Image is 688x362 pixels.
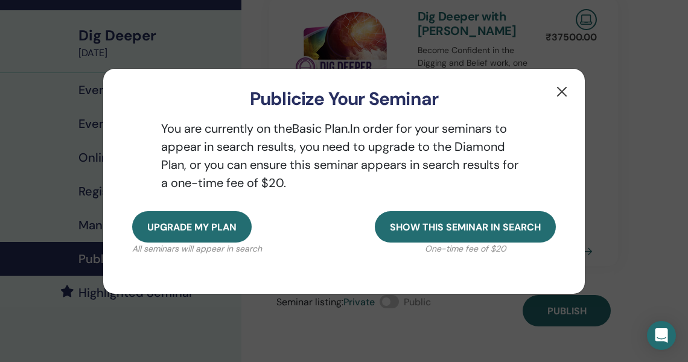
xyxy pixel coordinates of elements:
h3: Publicize Your Seminar [123,88,565,110]
span: Upgrade my plan [147,221,237,233]
button: Upgrade my plan [132,211,252,243]
p: One-time fee of $20 [375,243,556,255]
button: Show this seminar in search [375,211,556,243]
p: You are currently on the Basic Plan. In order for your seminars to appear in search results, you ... [132,119,556,192]
span: Show this seminar in search [390,221,541,233]
div: Open Intercom Messenger [647,321,676,350]
p: All seminars will appear in search [132,243,262,255]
